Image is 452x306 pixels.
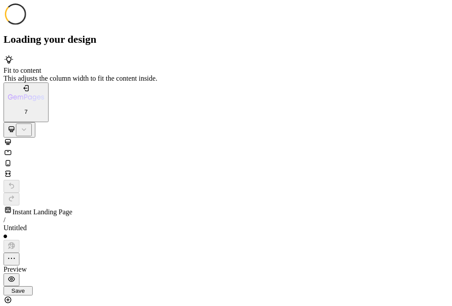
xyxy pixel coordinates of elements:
span: Untitled [4,224,26,231]
button: 7 [4,82,49,123]
span: Save [11,287,25,294]
span: Instant Landing Page [12,208,72,216]
div: This adjusts the column width to fit the content inside. [4,75,448,82]
h2: Loading your design [4,34,448,45]
div: Undo/Redo [4,180,448,205]
button: Save [4,286,33,295]
p: 7 [8,108,44,115]
span: / [4,216,5,224]
div: Preview [4,265,448,273]
div: Fit to content [4,67,448,75]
